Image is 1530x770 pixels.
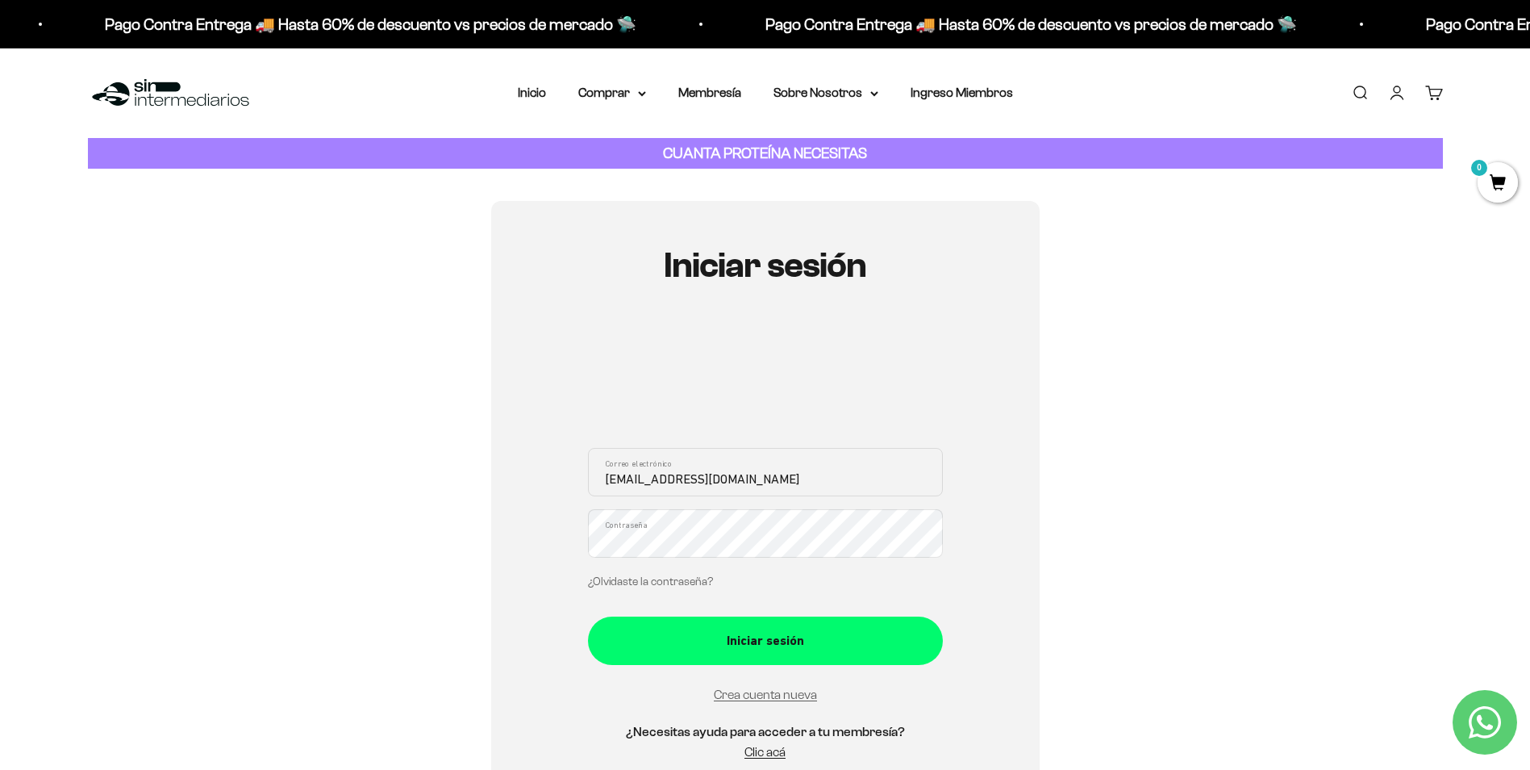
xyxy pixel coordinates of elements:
[773,82,878,103] summary: Sobre Nosotros
[105,11,636,37] p: Pago Contra Entrega 🚚 Hasta 60% de descuento vs precios de mercado 🛸
[578,82,646,103] summary: Comprar
[911,86,1013,99] a: Ingreso Miembros
[663,144,867,161] strong: CUANTA PROTEÍNA NECESITAS
[588,246,943,285] h1: Iniciar sesión
[678,86,741,99] a: Membresía
[588,575,713,588] a: ¿Olvidaste la contraseña?
[1470,158,1489,178] mark: 0
[765,11,1297,37] p: Pago Contra Entrega 🚚 Hasta 60% de descuento vs precios de mercado 🛸
[588,722,943,743] h5: ¿Necesitas ayuda para acceder a tu membresía?
[714,688,817,701] a: Crea cuenta nueva
[518,86,546,99] a: Inicio
[588,617,943,665] button: Iniciar sesión
[744,745,786,759] a: Clic acá
[620,630,911,651] div: Iniciar sesión
[1478,175,1518,193] a: 0
[588,333,943,429] iframe: Social Login Buttons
